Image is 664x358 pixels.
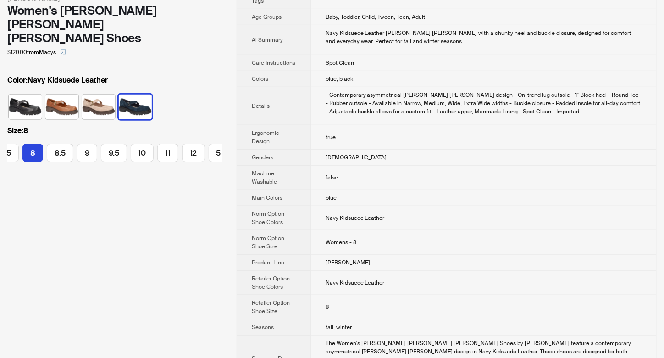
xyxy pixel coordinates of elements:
[9,95,42,119] img: Black Leather
[326,174,338,181] span: false
[326,13,426,21] span: Baby, Toddler, Child, Tween, Teen, Adult
[157,144,178,162] label: available
[326,239,357,246] span: Womens - 8
[131,144,154,162] label: available
[326,259,371,266] span: [PERSON_NAME]
[326,75,353,83] span: blue, black
[216,148,221,158] span: 5
[326,59,354,67] span: Spot Clean
[252,275,290,291] span: Retailer Option Shoe Colors
[119,94,152,118] label: available
[7,125,222,136] label: 8
[252,154,273,161] span: Genders
[326,134,336,141] span: true
[9,94,42,118] label: available
[252,102,270,110] span: Details
[101,144,127,162] label: available
[82,94,115,118] label: available
[85,148,89,158] span: 9
[252,59,295,67] span: Care Instructions
[252,75,268,83] span: Colors
[326,91,642,116] div: - Contemporary asymmetrical Mary Jane design - On-trend lug outsole - 1" Block heel - Round Toe -...
[7,45,222,60] div: $120.00 from Macys
[326,303,329,311] span: 8
[252,210,284,226] span: Norm Option Shoe Colors
[119,95,152,119] img: Navy Kidsuede Leather
[109,148,119,158] span: 9.5
[326,324,352,331] span: fall, winter
[138,148,146,158] span: 10
[252,129,279,145] span: Ergonomic Design
[252,324,274,331] span: Seasons
[182,144,205,162] label: available
[326,154,387,161] span: [DEMOGRAPHIC_DATA]
[165,148,171,158] span: 11
[7,75,222,86] label: Navy Kidsuede Leather
[77,144,97,162] label: available
[22,144,43,162] label: available
[252,194,282,201] span: Main Colors
[252,235,284,250] span: Norm Option Shoe Size
[252,299,290,315] span: Retailer Option Shoe Size
[45,95,78,119] img: Camel Leather
[252,13,282,21] span: Age Groups
[61,49,66,55] span: select
[326,29,642,45] div: Navy Kidsuede Leather Mary Janes with a chunky heel and buckle closure, designed for comfort and ...
[252,170,277,185] span: Machine Washable
[55,148,66,158] span: 8.5
[7,75,28,85] span: Color :
[326,194,337,201] span: blue
[47,144,74,162] label: available
[2,148,11,158] span: 7.5
[7,126,23,135] span: Size :
[30,148,35,158] span: 8
[326,214,385,222] span: Navy Kidsuede Leather
[252,36,283,44] span: Ai Summary
[326,279,385,286] span: Navy Kidsuede Leather
[190,148,197,158] span: 12
[7,4,222,45] div: Women's [PERSON_NAME] [PERSON_NAME] [PERSON_NAME] Shoes
[82,95,115,119] img: Almond Kidsuede Leather
[45,94,78,118] label: available
[209,144,229,162] label: available
[252,259,284,266] span: Product Line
